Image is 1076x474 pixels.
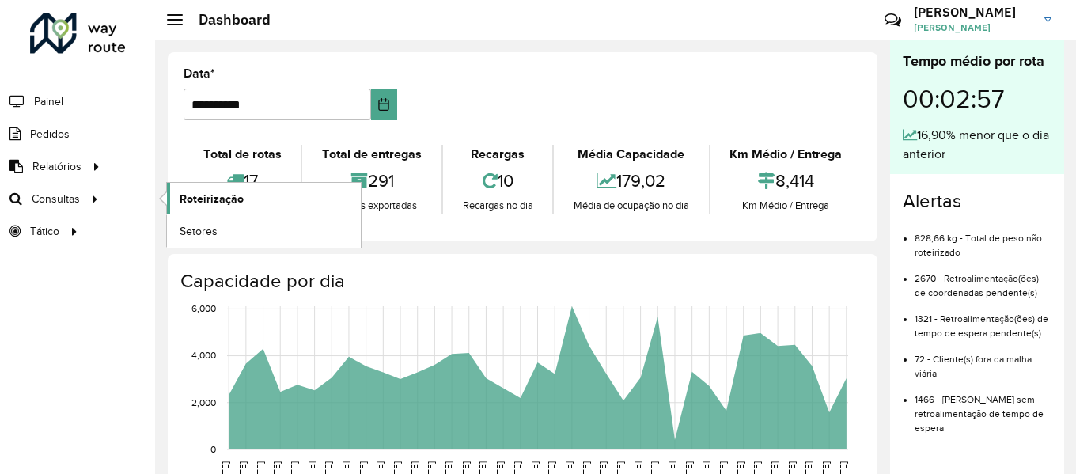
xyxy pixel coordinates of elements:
[183,11,271,28] h2: Dashboard
[714,145,858,164] div: Km Médio / Entrega
[915,219,1051,260] li: 828,66 kg - Total de peso não roteirizado
[447,198,548,214] div: Recargas no dia
[915,260,1051,300] li: 2670 - Retroalimentação(ões) de coordenadas pendente(s)
[914,21,1032,35] span: [PERSON_NAME]
[876,3,910,37] a: Contato Rápido
[306,145,437,164] div: Total de entregas
[191,351,216,361] text: 4,000
[30,126,70,142] span: Pedidos
[558,145,704,164] div: Média Capacidade
[184,64,215,83] label: Data
[32,191,80,207] span: Consultas
[34,93,63,110] span: Painel
[714,164,858,198] div: 8,414
[558,164,704,198] div: 179,02
[915,340,1051,381] li: 72 - Cliente(s) fora da malha viária
[714,198,858,214] div: Km Médio / Entrega
[167,183,361,214] a: Roteirização
[306,164,437,198] div: 291
[188,164,297,198] div: 17
[32,158,81,175] span: Relatórios
[903,51,1051,72] div: Tempo médio por rota
[188,145,297,164] div: Total de rotas
[191,304,216,314] text: 6,000
[180,223,218,240] span: Setores
[903,72,1051,126] div: 00:02:57
[914,5,1032,20] h3: [PERSON_NAME]
[915,381,1051,435] li: 1466 - [PERSON_NAME] sem retroalimentação de tempo de espera
[180,191,244,207] span: Roteirização
[306,198,437,214] div: Entregas exportadas
[210,444,216,454] text: 0
[191,397,216,408] text: 2,000
[903,126,1051,164] div: 16,90% menor que o dia anterior
[903,190,1051,213] h4: Alertas
[447,164,548,198] div: 10
[447,145,548,164] div: Recargas
[30,223,59,240] span: Tático
[167,215,361,247] a: Setores
[180,270,862,293] h4: Capacidade por dia
[371,89,397,120] button: Choose Date
[558,198,704,214] div: Média de ocupação no dia
[915,300,1051,340] li: 1321 - Retroalimentação(ões) de tempo de espera pendente(s)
